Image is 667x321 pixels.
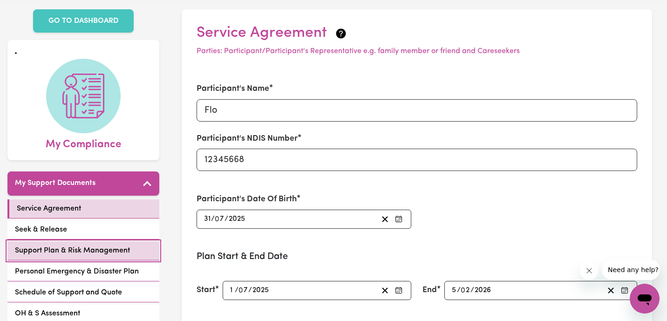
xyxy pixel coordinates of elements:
label: Participant's Name [197,83,269,95]
h3: Plan Start & End Date [197,251,637,262]
span: Personal Emergency & Disaster Plan [15,266,139,277]
iframe: Message from company [602,260,660,280]
span: 0 [461,287,465,294]
a: Personal Emergency & Disaster Plan [7,262,159,281]
span: / [235,286,238,294]
span: 0 [238,287,243,294]
span: / [470,286,474,294]
input: ---- [474,284,492,297]
label: Participant's Date Of Birth [197,193,297,205]
label: Start [197,284,215,296]
span: Seek & Release [15,224,67,235]
span: / [457,286,461,294]
span: 0 [215,215,219,223]
input: -- [461,284,470,297]
a: Service Agreement [7,199,159,219]
input: -- [230,284,235,297]
input: ---- [228,213,246,225]
label: Participant's NDIS Number [197,133,298,145]
input: -- [239,284,248,297]
iframe: Button to launch messaging window [630,284,660,314]
input: ---- [252,284,270,297]
p: Parties: Participant/Participant's Representative e.g. family member or friend and Careseekers [197,46,637,57]
span: Support Plan & Risk Management [15,245,130,256]
input: -- [215,213,225,225]
span: / [211,215,215,223]
h5: My Support Documents [15,179,95,188]
a: Support Plan & Risk Management [7,241,159,260]
span: OH & S Assessment [15,308,80,319]
span: / [225,215,228,223]
a: Seek & Release [7,220,159,239]
span: Schedule of Support and Quote [15,287,122,298]
input: -- [204,213,211,225]
span: My Compliance [46,133,121,153]
button: My Support Documents [7,171,159,196]
span: / [248,286,252,294]
a: GO TO DASHBOARD [33,9,134,33]
a: Schedule of Support and Quote [7,283,159,302]
iframe: Close message [580,261,599,280]
a: My Compliance [15,59,152,153]
h2: Service Agreement [197,24,637,42]
label: End [422,284,437,296]
input: -- [451,284,457,297]
span: Service Agreement [17,203,81,214]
